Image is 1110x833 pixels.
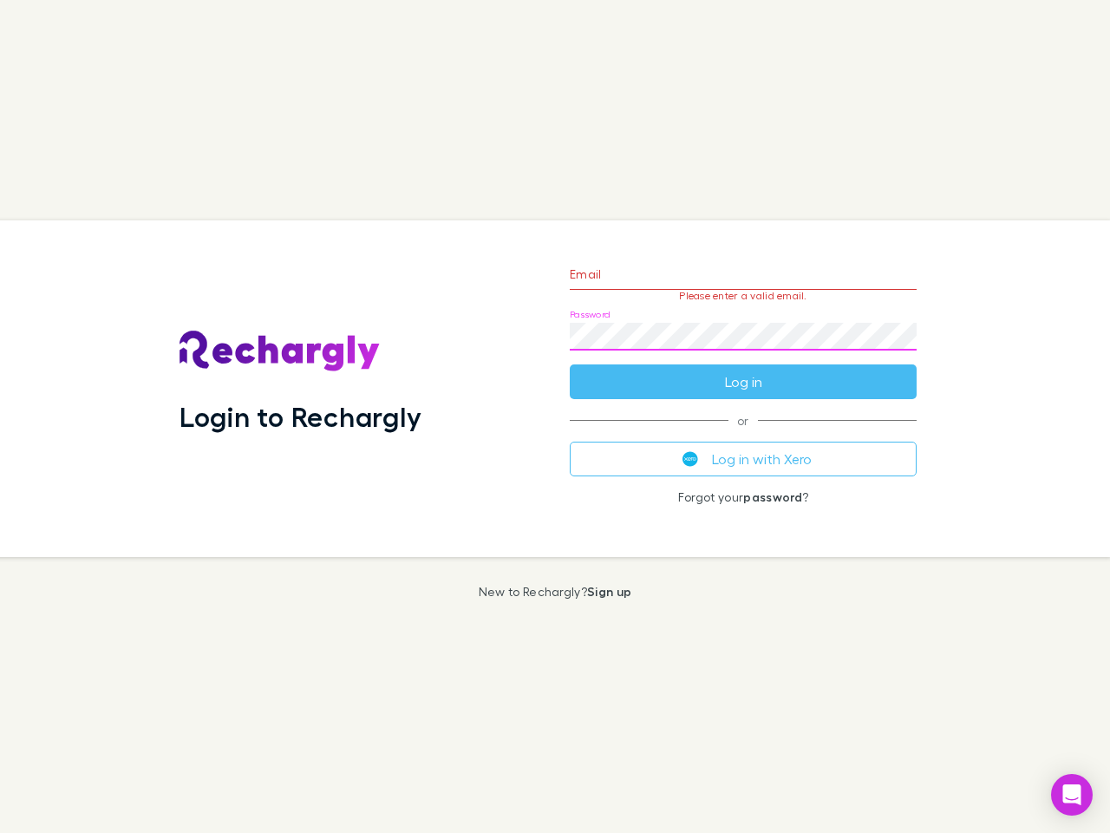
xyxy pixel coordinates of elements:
[570,308,610,321] label: Password
[180,331,381,372] img: Rechargly's Logo
[570,442,917,476] button: Log in with Xero
[682,451,698,467] img: Xero's logo
[743,489,802,504] a: password
[570,490,917,504] p: Forgot your ?
[570,420,917,421] span: or
[570,364,917,399] button: Log in
[479,585,632,599] p: New to Rechargly?
[587,584,631,599] a: Sign up
[570,290,917,302] p: Please enter a valid email.
[1051,774,1093,816] div: Open Intercom Messenger
[180,400,421,433] h1: Login to Rechargly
